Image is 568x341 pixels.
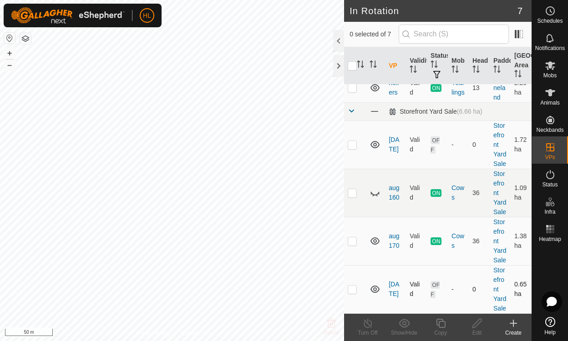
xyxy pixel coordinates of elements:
[448,47,469,85] th: Mob
[511,73,532,102] td: 2.29 ha
[493,67,501,74] p-sorticon: Activate to sort
[493,218,507,264] a: Storefront Yard Sale
[422,329,459,337] div: Copy
[493,266,507,312] a: Storefront Yard Sale
[427,47,448,85] th: Status
[532,313,568,339] a: Help
[542,182,558,187] span: Status
[493,75,506,101] a: Marineland
[472,67,480,74] p-sorticon: Activate to sort
[350,329,386,337] div: Turn Off
[451,183,465,202] div: Cows
[431,136,440,154] span: OFF
[143,11,151,20] span: HL
[469,120,490,169] td: 0
[540,100,560,105] span: Animals
[544,209,555,215] span: Infra
[20,33,31,44] button: Map Layers
[536,127,563,133] span: Neckbands
[545,155,555,160] span: VPs
[469,169,490,217] td: 36
[511,120,532,169] td: 1.72 ha
[543,73,557,78] span: Mobs
[406,169,427,217] td: Valid
[389,184,399,201] a: aug 160
[406,73,427,102] td: Valid
[385,47,406,85] th: VP
[4,48,15,59] button: +
[457,108,482,115] span: (6.66 ha)
[544,330,556,335] span: Help
[431,62,438,69] p-sorticon: Activate to sort
[11,7,125,24] img: Gallagher Logo
[181,329,208,337] a: Contact Us
[451,285,465,294] div: -
[389,108,482,115] div: Storefront Yard Sale
[431,84,441,92] span: ON
[357,62,364,69] p-sorticon: Activate to sort
[406,265,427,313] td: Valid
[451,78,465,97] div: Yearlings
[517,4,522,18] span: 7
[490,47,511,85] th: Paddock
[469,47,490,85] th: Head
[350,5,517,16] h2: In Rotation
[469,73,490,102] td: 13
[389,232,399,249] a: aug 170
[406,120,427,169] td: Valid
[431,237,441,245] span: ON
[370,62,377,69] p-sorticon: Activate to sort
[537,18,563,24] span: Schedules
[431,281,440,298] span: OFF
[493,170,507,216] a: Storefront Yard Sale
[511,217,532,265] td: 1.38 ha
[469,217,490,265] td: 36
[4,60,15,70] button: –
[539,236,561,242] span: Heatmap
[495,329,532,337] div: Create
[535,45,565,51] span: Notifications
[511,169,532,217] td: 1.09 ha
[389,281,399,297] a: [DATE]
[493,122,507,167] a: Storefront Yard Sale
[451,231,465,251] div: Cows
[511,265,532,313] td: 0.65 ha
[451,140,465,150] div: -
[459,329,495,337] div: Edit
[406,47,427,85] th: Validity
[469,265,490,313] td: 0
[4,33,15,44] button: Reset Map
[399,25,509,44] input: Search (S)
[451,67,459,74] p-sorticon: Activate to sort
[431,189,441,197] span: ON
[386,329,422,337] div: Show/Hide
[410,67,417,74] p-sorticon: Activate to sort
[389,136,399,153] a: [DATE]
[514,71,522,79] p-sorticon: Activate to sort
[511,47,532,85] th: [GEOGRAPHIC_DATA] Area
[406,217,427,265] td: Valid
[136,329,170,337] a: Privacy Policy
[350,30,398,39] span: 0 selected of 7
